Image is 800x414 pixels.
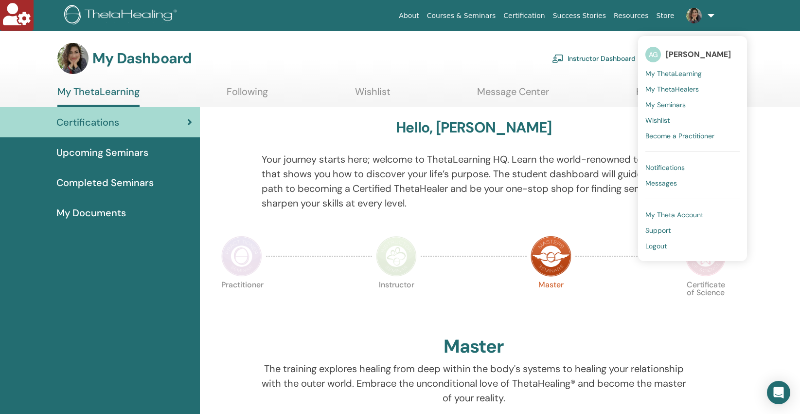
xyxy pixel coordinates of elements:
[645,66,740,81] a: My ThetaLearning
[262,152,686,210] p: Your journey starts here; welcome to ThetaLearning HQ. Learn the world-renowned technique that sh...
[92,50,192,67] h3: My Dashboard
[645,175,740,191] a: Messages
[645,128,740,144] a: Become a Practitioner
[221,281,262,322] p: Practitioner
[376,236,417,277] img: Instructor
[395,7,423,25] a: About
[549,7,610,25] a: Success Stories
[477,86,549,105] a: Message Center
[645,116,670,125] span: Wishlist
[610,7,653,25] a: Resources
[645,160,740,175] a: Notifications
[221,236,262,277] img: Practitioner
[645,47,661,62] span: AG
[666,49,731,59] span: [PERSON_NAME]
[645,85,699,94] span: My ThetaHealers
[396,119,551,136] h3: Hello, [PERSON_NAME]
[645,226,671,235] span: Support
[685,281,726,322] p: Certificate of Science
[227,86,268,105] a: Following
[444,336,504,358] h2: Master
[645,81,740,97] a: My ThetaHealers
[645,207,740,223] a: My Theta Account
[423,7,500,25] a: Courses & Seminars
[645,238,740,254] a: Logout
[499,7,549,25] a: Certification
[57,86,140,107] a: My ThetaLearning
[645,210,703,219] span: My Theta Account
[645,179,677,188] span: Messages
[56,206,126,220] span: My Documents
[56,175,154,190] span: Completed Seminars
[57,43,89,74] img: default.jpg
[767,381,790,404] div: Open Intercom Messenger
[552,48,636,69] a: Instructor Dashboard
[686,8,702,23] img: default.jpg
[645,69,702,78] span: My ThetaLearning
[636,86,714,105] a: Help & Resources
[56,145,148,160] span: Upcoming Seminars
[645,113,740,128] a: Wishlist
[376,281,417,322] p: Instructor
[653,7,678,25] a: Store
[262,361,686,405] p: The training explores healing from deep within the body's systems to healing your relationship wi...
[645,43,740,66] a: AG[PERSON_NAME]
[552,54,564,63] img: chalkboard-teacher.svg
[645,242,667,250] span: Logout
[531,236,571,277] img: Master
[645,132,714,140] span: Become a Practitioner
[56,115,119,130] span: Certifications
[645,223,740,238] a: Support
[645,97,740,113] a: My Seminars
[64,5,180,27] img: logo.png
[645,163,685,172] span: Notifications
[645,100,686,109] span: My Seminars
[355,86,391,105] a: Wishlist
[531,281,571,322] p: Master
